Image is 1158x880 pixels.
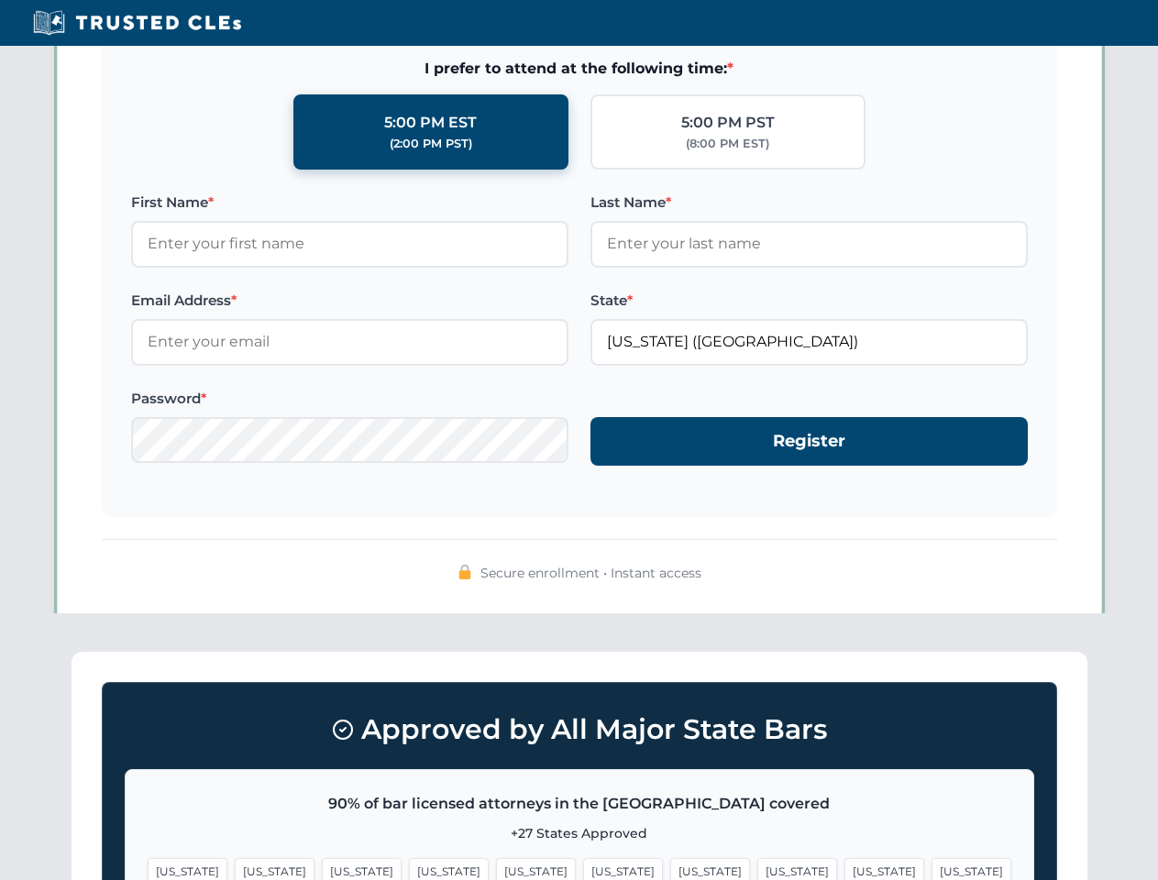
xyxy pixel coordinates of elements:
[148,792,1011,816] p: 90% of bar licensed attorneys in the [GEOGRAPHIC_DATA] covered
[384,111,477,135] div: 5:00 PM EST
[390,135,472,153] div: (2:00 PM PST)
[686,135,769,153] div: (8:00 PM EST)
[458,565,472,579] img: 🔒
[131,192,568,214] label: First Name
[131,319,568,365] input: Enter your email
[125,705,1034,754] h3: Approved by All Major State Bars
[590,319,1028,365] input: Florida (FL)
[681,111,775,135] div: 5:00 PM PST
[148,823,1011,843] p: +27 States Approved
[590,192,1028,214] label: Last Name
[131,290,568,312] label: Email Address
[590,417,1028,466] button: Register
[28,9,247,37] img: Trusted CLEs
[131,57,1028,81] span: I prefer to attend at the following time:
[590,221,1028,267] input: Enter your last name
[131,388,568,410] label: Password
[590,290,1028,312] label: State
[131,221,568,267] input: Enter your first name
[480,563,701,583] span: Secure enrollment • Instant access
